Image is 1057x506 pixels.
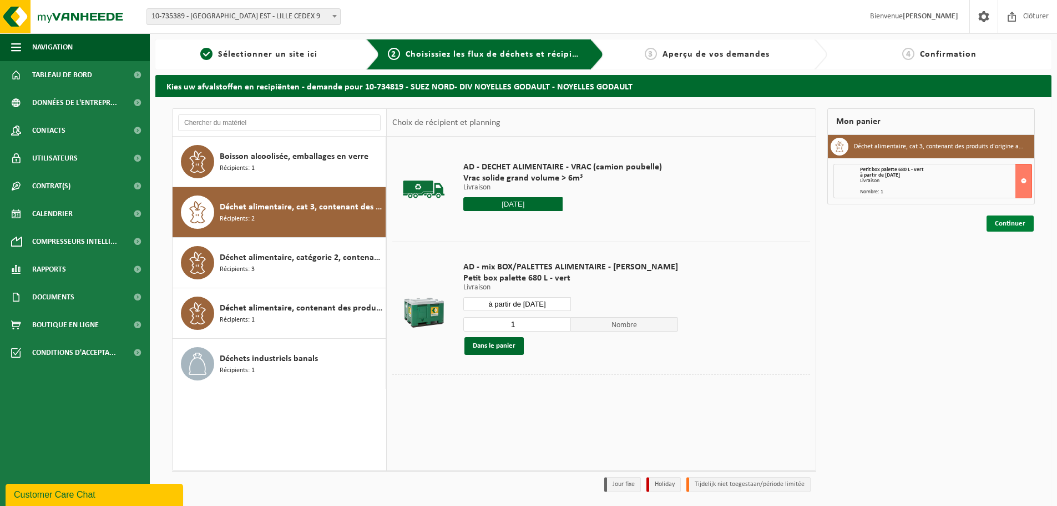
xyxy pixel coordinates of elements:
span: Confirmation [920,50,977,59]
button: Déchet alimentaire, contenant des produits d'origine animale, non emballé, catégorie 3 Récipients: 1 [173,288,386,339]
span: 10-735389 - SUEZ RV NORD EST - LILLE CEDEX 9 [146,8,341,25]
span: Contrat(s) [32,172,70,200]
span: 10-735389 - SUEZ RV NORD EST - LILLE CEDEX 9 [147,9,340,24]
button: Déchets industriels banals Récipients: 1 [173,339,386,389]
span: Rapports [32,255,66,283]
li: Jour fixe [604,477,641,492]
input: Sélectionnez date [463,297,571,311]
span: Nombre [571,317,679,332]
li: Holiday [646,477,681,492]
span: Récipients: 1 [220,315,255,325]
a: 1Sélectionner un site ici [161,48,357,61]
span: Déchet alimentaire, contenant des produits d'origine animale, non emballé, catégorie 3 [220,302,383,315]
span: Choisissiez les flux de déchets et récipients [406,50,590,59]
li: Tijdelijk niet toegestaan/période limitée [686,477,811,492]
span: Contacts [32,117,65,144]
span: Sélectionner un site ici [218,50,317,59]
span: AD - mix BOX/PALETTES ALIMENTAIRE - [PERSON_NAME] [463,262,678,273]
span: Petit box palette 680 L - vert [463,273,678,284]
div: Mon panier [827,108,1035,135]
h3: Déchet alimentaire, cat 3, contenant des produits d'origine animale, emballage synthétique [854,138,1026,156]
div: Choix de récipient et planning [387,109,506,137]
span: Récipients: 1 [220,365,255,376]
span: Navigation [32,33,73,61]
span: 1 [200,48,213,60]
button: Déchet alimentaire, catégorie 2, contenant des produits d'origine animale, emballage mélangé Réci... [173,238,386,288]
span: Tableau de bord [32,61,92,89]
span: Récipients: 3 [220,264,255,275]
h2: Kies uw afvalstoffen en recipiënten - demande pour 10-734819 - SUEZ NORD- DIV NOYELLES GODAULT - ... [155,75,1051,97]
span: Conditions d'accepta... [32,339,116,367]
button: Déchet alimentaire, cat 3, contenant des produits d'origine animale, emballage synthétique Récipi... [173,187,386,238]
span: Données de l'entrepr... [32,89,117,117]
span: Déchets industriels banals [220,352,318,365]
span: 4 [902,48,914,60]
button: Boisson alcoolisée, emballages en verre Récipients: 1 [173,137,386,187]
span: Récipients: 2 [220,214,255,224]
span: 3 [645,48,657,60]
div: Nombre: 1 [860,189,1031,195]
span: Documents [32,283,74,311]
span: Vrac solide grand volume > 6m³ [463,173,662,184]
button: Dans le panier [464,337,524,355]
span: Déchet alimentaire, cat 3, contenant des produits d'origine animale, emballage synthétique [220,201,383,214]
p: Livraison [463,184,662,192]
span: 2 [388,48,400,60]
input: Sélectionnez date [463,197,563,211]
a: Continuer [987,216,1034,232]
span: Boisson alcoolisée, emballages en verre [220,150,368,163]
span: AD - DECHET ALIMENTAIRE - VRAC (camion poubelle) [463,162,662,173]
p: Livraison [463,284,678,292]
span: Utilisateurs [32,144,78,172]
strong: [PERSON_NAME] [903,12,958,21]
input: Chercher du matériel [178,114,381,131]
span: Récipients: 1 [220,163,255,174]
div: Livraison [860,178,1031,184]
strong: à partir de [DATE] [860,172,900,178]
span: Petit box palette 680 L - vert [860,167,923,173]
span: Compresseurs intelli... [32,228,117,255]
span: Calendrier [32,200,73,228]
span: Déchet alimentaire, catégorie 2, contenant des produits d'origine animale, emballage mélangé [220,251,383,264]
iframe: chat widget [6,482,185,506]
span: Aperçu de vos demandes [662,50,770,59]
span: Boutique en ligne [32,311,99,339]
